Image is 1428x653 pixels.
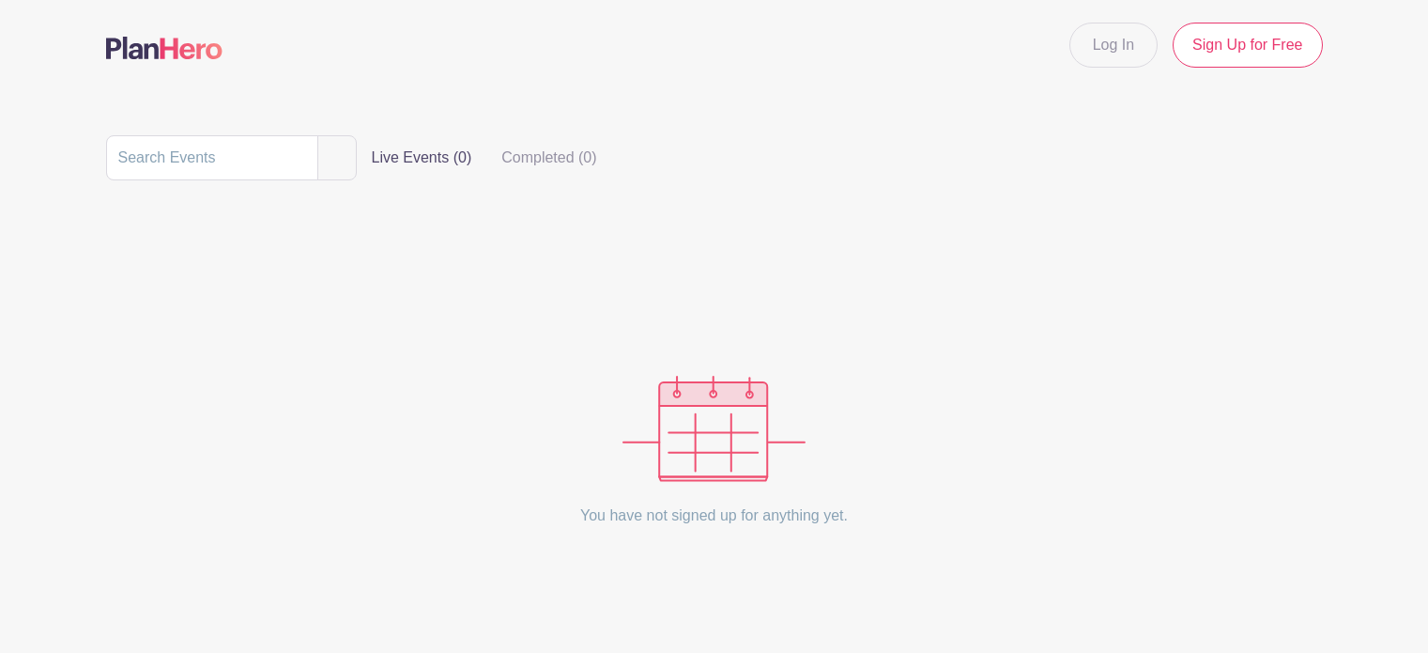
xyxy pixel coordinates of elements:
label: Completed (0) [486,139,611,177]
a: Sign Up for Free [1173,23,1322,68]
label: Live Events (0) [357,139,487,177]
input: Search Events [106,135,318,180]
img: logo-507f7623f17ff9eddc593b1ce0a138ce2505c220e1c5a4e2b4648c50719b7d32.svg [106,37,223,59]
img: events_empty-56550af544ae17c43cc50f3ebafa394433d06d5f1891c01edc4b5d1d59cfda54.svg [622,376,806,482]
p: You have not signed up for anything yet. [580,482,848,550]
div: filters [357,139,612,177]
a: Log In [1069,23,1158,68]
